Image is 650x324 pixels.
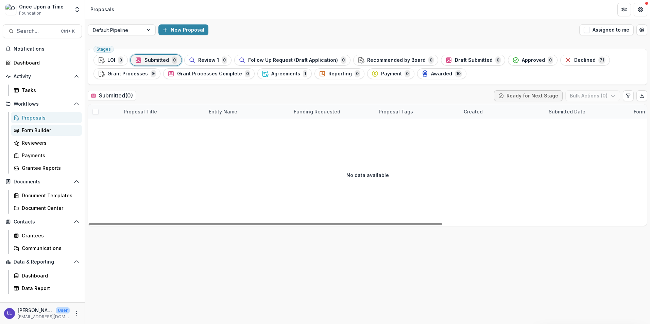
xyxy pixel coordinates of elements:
[545,108,589,115] div: Submitted Date
[131,55,182,66] button: Submitted0
[548,56,553,64] span: 0
[375,108,417,115] div: Proposal Tags
[88,91,136,101] h2: Submitted ( 0 )
[14,259,71,265] span: Data & Reporting
[11,162,82,174] a: Grantee Reports
[290,104,375,119] div: Funding Requested
[545,104,630,119] div: Submitted Date
[120,104,205,119] div: Proposal Title
[257,68,312,79] button: Agreements1
[560,55,610,66] button: Declined71
[11,190,82,201] a: Document Templates
[107,71,148,77] span: Grant Processes
[172,56,177,64] span: 0
[11,283,82,294] a: Data Report
[14,179,71,185] span: Documents
[565,90,620,101] button: Bulk Actions (0)
[88,4,117,14] nav: breadcrumb
[494,90,563,101] button: Ready for Next Stage
[11,125,82,136] a: Form Builder
[22,127,76,134] div: Form Builder
[234,55,350,66] button: Follow Up Request (Draft Application)0
[22,87,76,94] div: Tasks
[460,108,487,115] div: Created
[381,71,402,77] span: Payment
[314,68,364,79] button: Reporting0
[22,245,76,252] div: Communications
[495,56,501,64] span: 0
[508,55,558,66] button: Approved0
[367,57,426,63] span: Recommended by Board
[222,56,227,64] span: 0
[428,56,434,64] span: 0
[303,70,307,77] span: 1
[11,270,82,281] a: Dashboard
[22,192,76,199] div: Document Templates
[11,230,82,241] a: Grantees
[205,104,290,119] div: Entity Name
[56,307,70,313] p: User
[59,28,76,35] div: Ctrl + K
[375,104,460,119] div: Proposal Tags
[151,70,156,77] span: 9
[163,68,255,79] button: Grant Processes Complete0
[11,150,82,161] a: Payments
[14,59,76,66] div: Dashboard
[144,57,169,63] span: Submitted
[3,71,82,82] button: Open Activity
[11,137,82,148] a: Reviewers
[14,74,71,79] span: Activity
[22,232,76,239] div: Grantees
[346,172,389,179] p: No data available
[14,101,71,107] span: Workflows
[14,219,71,225] span: Contacts
[3,256,82,267] button: Open Data & Reporting
[72,309,81,318] button: More
[367,68,414,79] button: Payment0
[636,24,647,35] button: Open table manager
[205,108,241,115] div: Entity Name
[22,114,76,121] div: Proposals
[3,98,82,109] button: Open Workflows
[290,108,344,115] div: Funding Requested
[328,71,352,77] span: Reporting
[623,90,634,101] button: Edit table settings
[22,164,76,172] div: Grantee Reports
[120,108,161,115] div: Proposal Title
[177,71,242,77] span: Grant Processes Complete
[72,3,82,16] button: Open entity switcher
[3,43,82,54] button: Notifications
[3,24,82,38] button: Search...
[19,10,41,16] span: Foundation
[22,272,76,279] div: Dashboard
[7,311,12,316] div: Lauryn Lents
[3,176,82,187] button: Open Documents
[460,104,545,119] div: Created
[18,307,53,314] p: [PERSON_NAME]
[11,112,82,123] a: Proposals
[19,3,64,10] div: Once Upon a Time
[22,204,76,212] div: Document Center
[355,70,360,77] span: 0
[118,56,123,64] span: 0
[248,57,338,63] span: Follow Up Request (Draft Application)
[107,57,115,63] span: LOI
[11,85,82,96] a: Tasks
[11,242,82,254] a: Communications
[5,4,16,15] img: Once Upon a Time
[14,46,79,52] span: Notifications
[271,71,300,77] span: Agreements
[18,314,70,320] p: [EMAIL_ADDRESS][DOMAIN_NAME]
[3,57,82,68] a: Dashboard
[617,3,631,16] button: Partners
[405,70,410,77] span: 0
[598,56,605,64] span: 71
[245,70,250,77] span: 0
[90,6,114,13] div: Proposals
[17,28,57,34] span: Search...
